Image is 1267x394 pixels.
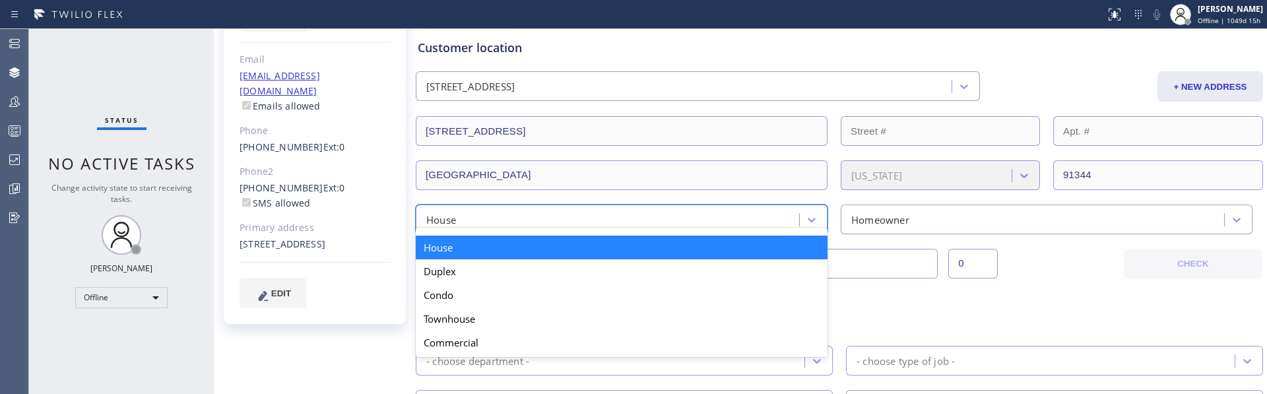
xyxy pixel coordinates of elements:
div: Commercial [416,331,828,354]
div: House [416,236,828,259]
button: CHECK [1124,249,1262,279]
span: Ext: 0 [323,141,345,153]
div: Customer location [418,39,1261,57]
div: [STREET_ADDRESS] [240,237,391,252]
a: [EMAIL_ADDRESS][DOMAIN_NAME] [240,69,320,97]
span: Ext: 0 [323,181,345,194]
label: Emails allowed [240,100,321,112]
a: [PHONE_NUMBER] [240,141,323,153]
div: [PERSON_NAME] [90,263,152,274]
div: - choose department - [426,353,529,368]
div: [STREET_ADDRESS] [426,79,515,94]
span: Change activity state to start receiving tasks. [51,182,192,205]
div: Townhouse [416,307,828,331]
input: Address [416,116,828,146]
span: EDIT [271,288,291,298]
div: Primary address [240,220,391,236]
button: EDIT [240,278,307,308]
div: Phone2 [240,164,391,180]
span: No active tasks [48,152,195,174]
div: Phone [240,123,391,139]
input: Street # [841,116,1040,146]
input: Emails allowed [242,101,251,110]
label: SMS allowed [240,197,310,209]
div: House [426,212,456,227]
div: Duplex [416,259,828,283]
input: Apt. # [1053,116,1263,146]
span: Offline | 1049d 15h [1198,16,1260,25]
div: Offline [75,287,168,308]
button: Mute [1148,5,1166,24]
a: [PHONE_NUMBER] [240,181,323,194]
div: [PERSON_NAME] [1198,3,1263,15]
input: Ext. 2 [948,249,998,279]
input: ZIP [1053,160,1263,190]
div: Homeowner [851,212,909,227]
input: City [416,160,828,190]
div: - choose type of job - [857,353,955,368]
div: Condo [416,283,828,307]
input: SMS allowed [242,198,251,207]
div: Email [240,52,391,67]
button: + NEW ADDRESS [1157,71,1263,102]
span: Status [105,115,139,125]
